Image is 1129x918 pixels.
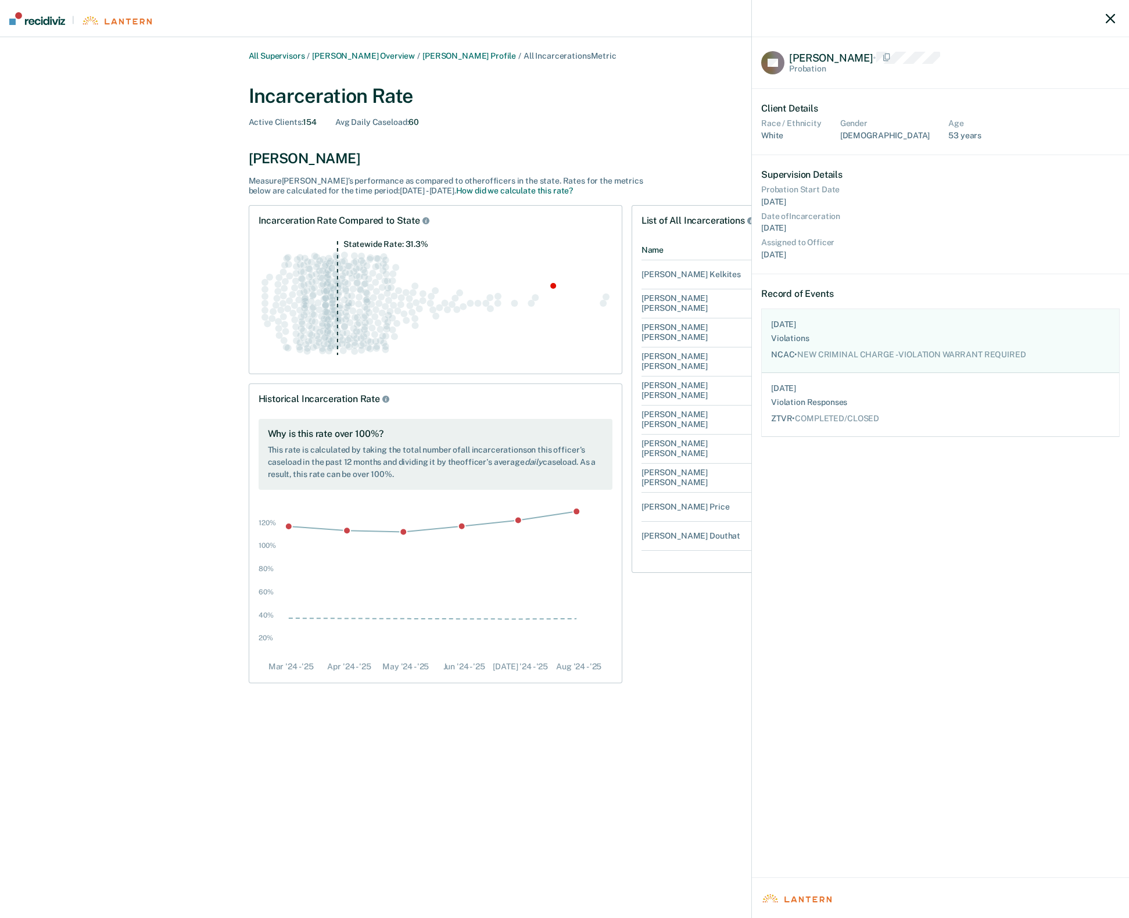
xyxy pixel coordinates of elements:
[771,397,847,408] div: Violation Responses
[761,197,1120,207] div: [DATE]
[761,169,1120,180] div: Supervision Details
[761,119,822,128] div: Race / Ethnicity
[761,250,1120,260] div: [DATE]
[794,350,797,359] span: •
[873,52,876,64] span: •
[761,131,822,141] div: White
[840,119,930,128] div: Gender
[761,211,1120,221] div: Date of Incarceration
[771,350,794,359] span: NCAC
[761,223,1120,233] div: [DATE]
[948,119,981,128] div: Age
[789,64,940,74] div: Probation
[761,894,831,903] img: Lantern
[948,131,981,141] div: 53 years
[761,238,1120,248] div: Assigned to Officer
[761,288,1120,299] div: Record of Events
[795,414,879,423] span: COMPLETED/CLOSED
[771,414,792,423] span: ZTVR
[761,103,1120,114] div: Client Details
[761,185,1120,195] div: Probation Start Date
[771,383,796,394] div: [DATE]
[771,320,796,330] div: [DATE]
[797,350,1026,359] span: NEW CRIMINAL CHARGE - VIOLATION WARRANT REQUIRED
[789,52,873,64] span: [PERSON_NAME]
[792,414,795,423] span: •
[771,334,809,344] div: Violations
[840,131,930,141] div: [DEMOGRAPHIC_DATA]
